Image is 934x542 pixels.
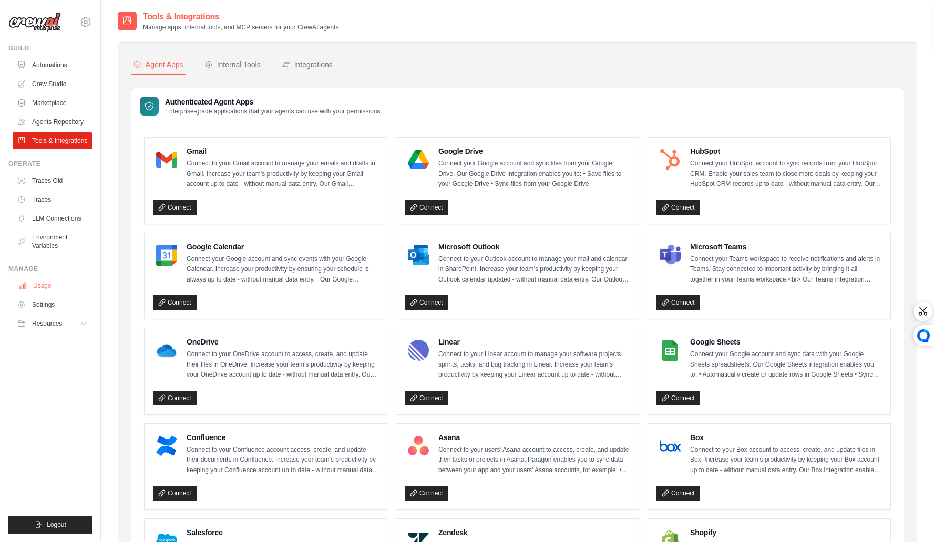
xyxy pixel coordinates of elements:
[690,254,882,285] p: Connect your Teams workspace to receive notifications and alerts in Teams. Stay connected to impo...
[282,59,333,70] div: Integrations
[13,132,92,149] a: Tools & Integrations
[656,486,700,501] a: Connect
[408,149,429,170] img: Google Drive Logo
[408,435,429,456] img: Asana Logo
[405,486,448,501] a: Connect
[187,527,378,538] h4: Salesforce
[438,349,630,380] p: Connect to your Linear account to manage your software projects, sprints, tasks, and bug tracking...
[156,245,177,266] img: Google Calendar Logo
[13,57,92,74] a: Automations
[690,146,882,157] h4: HubSpot
[187,242,378,252] h4: Google Calendar
[438,337,630,347] h4: Linear
[690,242,882,252] h4: Microsoft Teams
[187,349,378,380] p: Connect to your OneDrive account to access, create, and update their files in OneDrive. Increase ...
[187,445,378,476] p: Connect to your Confluence account access, create, and update their documents in Confluence. Incr...
[656,391,700,405] a: Connect
[438,146,630,157] h4: Google Drive
[187,432,378,443] h4: Confluence
[153,200,197,215] a: Connect
[690,159,882,190] p: Connect your HubSpot account to sync records from your HubSpot CRM. Enable your sales team to clo...
[165,107,381,116] p: Enterprise-grade applications that your agents can use with your permissions
[187,337,378,347] h4: OneDrive
[187,254,378,285] p: Connect your Google account and sync events with your Google Calendar. Increase your productivity...
[13,113,92,130] a: Agents Repository
[690,445,882,476] p: Connect to your Box account to access, create, and update files in Box. Increase your team’s prod...
[153,391,197,405] a: Connect
[690,527,882,538] h4: Shopify
[153,295,197,310] a: Connect
[8,160,92,168] div: Operate
[165,97,381,107] h3: Authenticated Agent Apps
[660,340,681,361] img: Google Sheets Logo
[690,337,882,347] h4: Google Sheets
[438,445,630,476] p: Connect to your users’ Asana account to access, create, and update their tasks or projects in Asa...
[14,277,93,294] a: Usage
[438,254,630,285] p: Connect to your Outlook account to manage your mail and calendar in SharePoint. Increase your tea...
[8,12,61,32] img: Logo
[13,95,92,111] a: Marketplace
[143,11,339,23] h2: Tools & Integrations
[660,149,681,170] img: HubSpot Logo
[131,55,186,75] button: Agent Apps
[438,242,630,252] h4: Microsoft Outlook
[656,200,700,215] a: Connect
[187,146,378,157] h4: Gmail
[13,210,92,227] a: LLM Connections
[408,245,429,266] img: Microsoft Outlook Logo
[156,149,177,170] img: Gmail Logo
[156,435,177,456] img: Confluence Logo
[408,340,429,361] img: Linear Logo
[690,432,882,443] h4: Box
[133,59,183,70] div: Agent Apps
[204,59,261,70] div: Internal Tools
[405,200,448,215] a: Connect
[656,295,700,310] a: Connect
[280,55,335,75] button: Integrations
[8,44,92,53] div: Build
[405,295,448,310] a: Connect
[8,265,92,273] div: Manage
[438,159,630,190] p: Connect your Google account and sync files from your Google Drive. Our Google Drive integration e...
[13,229,92,254] a: Environment Variables
[438,432,630,443] h4: Asana
[13,315,92,332] button: Resources
[13,191,92,208] a: Traces
[47,520,66,529] span: Logout
[13,172,92,189] a: Traces Old
[660,245,681,266] img: Microsoft Teams Logo
[143,23,339,32] p: Manage apps, internal tools, and MCP servers for your CrewAI agents
[153,486,197,501] a: Connect
[13,76,92,92] a: Crew Studio
[660,435,681,456] img: Box Logo
[202,55,263,75] button: Internal Tools
[32,319,62,328] span: Resources
[13,296,92,313] a: Settings
[8,516,92,534] button: Logout
[690,349,882,380] p: Connect your Google account and sync data with your Google Sheets spreadsheets. Our Google Sheets...
[405,391,448,405] a: Connect
[187,159,378,190] p: Connect to your Gmail account to manage your emails and drafts in Gmail. Increase your team’s pro...
[156,340,177,361] img: OneDrive Logo
[438,527,630,538] h4: Zendesk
